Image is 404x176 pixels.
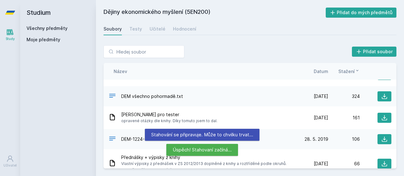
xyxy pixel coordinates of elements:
[1,152,19,171] a: Uživatel
[109,92,116,101] div: TXT
[121,93,183,99] span: DEM všechno pohormadě.txt
[352,47,397,57] button: Přidat soubor
[314,68,328,75] button: Datum
[121,154,294,161] span: Přednášky + výpisky z knihy
[121,136,154,142] span: DEM-1224-1.txt
[121,111,217,118] span: [PERSON_NAME] pro tester
[328,115,360,121] div: 161
[104,8,326,18] h2: Dějiny ekonomického myšlení (5EN200)
[114,68,127,75] button: Název
[173,23,196,35] a: Hodnocení
[314,115,328,121] span: [DATE]
[328,136,360,142] div: 106
[27,37,60,43] span: Moje předměty
[173,26,196,32] div: Hodnocení
[338,68,355,75] span: Stažení
[166,144,238,156] div: Úspěch! Stahovaní začíná…
[6,37,15,41] div: Study
[104,26,122,32] div: Soubory
[338,68,360,75] button: Stažení
[328,161,360,167] div: 66
[3,163,17,168] div: Uživatel
[129,23,142,35] a: Testy
[314,161,328,167] span: [DATE]
[121,118,217,124] span: opravené otázky dle knihy. Díky tomuto jsem to dal.
[27,26,68,31] a: Všechny předměty
[314,93,328,99] span: [DATE]
[1,25,19,44] a: Study
[328,93,360,99] div: 324
[109,135,116,144] div: TXT
[104,23,122,35] a: Soubory
[104,45,184,58] input: Hledej soubor
[326,8,397,18] button: Přidat do mých předmětů
[305,136,328,142] span: 28. 5. 2019
[145,129,259,141] div: Stahování se připravuje. Může to chvilku trvat…
[150,23,165,35] a: Učitelé
[121,161,294,173] span: Vlastní výpisky z přednášek v ZS 2012/2013 doplněné z knihy a roztříděné podle okruhů. Bohatě sta...
[150,26,165,32] div: Učitelé
[129,26,142,32] div: Testy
